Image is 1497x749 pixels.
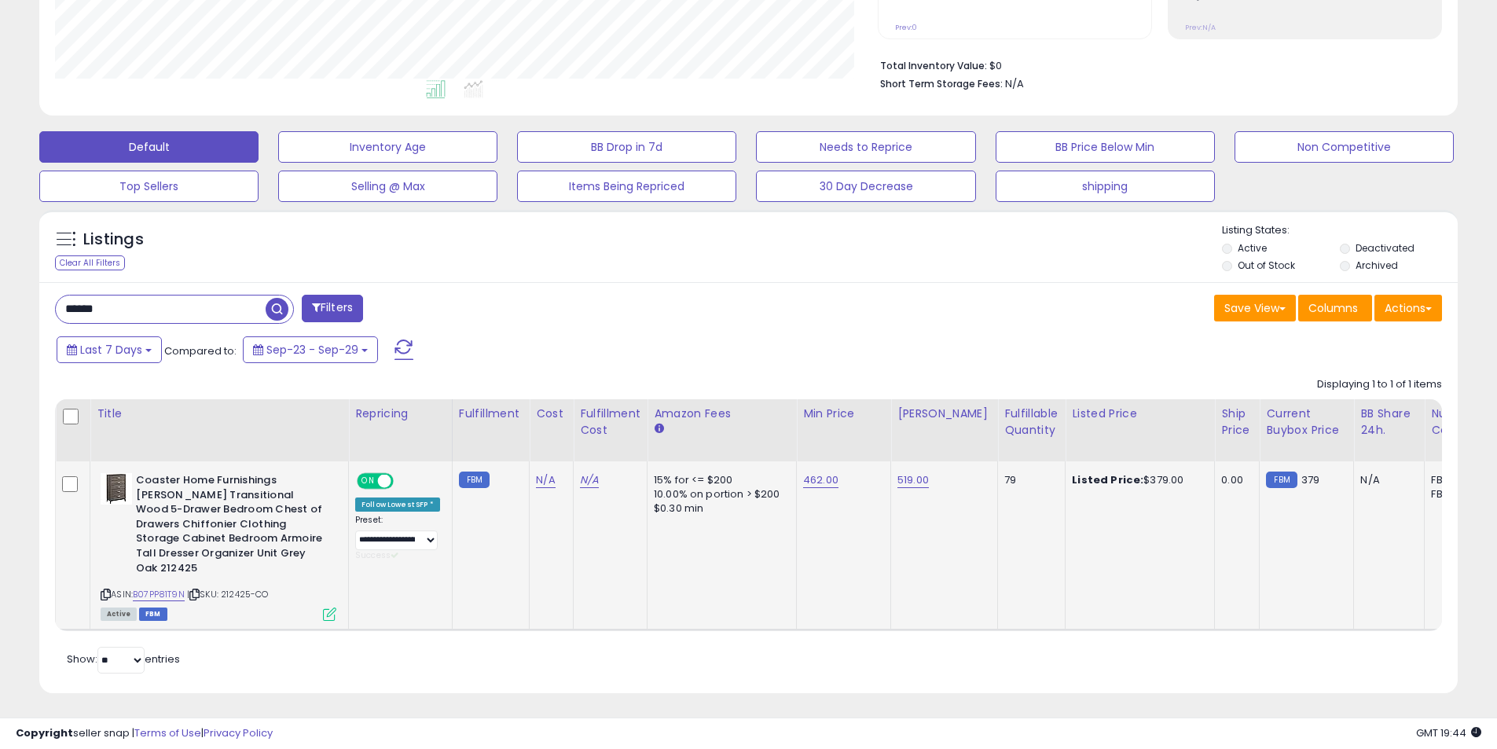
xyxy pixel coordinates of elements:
div: ASIN: [101,473,336,619]
button: Non Competitive [1235,131,1454,163]
button: Filters [302,295,363,322]
span: Columns [1308,300,1358,316]
a: Terms of Use [134,725,201,740]
div: N/A [1360,473,1412,487]
small: FBM [459,472,490,488]
small: FBM [1266,472,1297,488]
small: Amazon Fees. [654,422,663,436]
li: $0 [880,55,1430,74]
div: Repricing [355,406,446,422]
div: Min Price [803,406,884,422]
div: Title [97,406,342,422]
div: Fulfillment [459,406,523,422]
span: N/A [1005,76,1024,91]
div: Cost [536,406,567,422]
span: All listings currently available for purchase on Amazon [101,608,137,621]
label: Active [1238,241,1267,255]
button: shipping [996,171,1215,202]
span: | SKU: 212425-CO [187,588,269,600]
div: [PERSON_NAME] [897,406,991,422]
div: Current Buybox Price [1266,406,1347,439]
span: Success [355,549,398,561]
span: OFF [391,475,416,488]
span: Compared to: [164,343,237,358]
span: Last 7 Days [80,342,142,358]
button: Needs to Reprice [756,131,975,163]
small: Prev: N/A [1185,23,1216,32]
span: Show: entries [67,652,180,666]
span: ON [358,475,378,488]
div: Preset: [355,515,440,561]
a: 519.00 [897,472,929,488]
button: Default [39,131,259,163]
a: B07PP81T9N [133,588,185,601]
button: Selling @ Max [278,171,497,202]
span: 2025-10-7 19:44 GMT [1416,725,1481,740]
strong: Copyright [16,725,73,740]
span: 379 [1301,472,1319,487]
button: Top Sellers [39,171,259,202]
div: BB Share 24h. [1360,406,1418,439]
div: Amazon Fees [654,406,790,422]
button: Actions [1374,295,1442,321]
div: $379.00 [1072,473,1202,487]
button: 30 Day Decrease [756,171,975,202]
a: N/A [536,472,555,488]
div: Follow Lowest SFP * [355,497,440,512]
button: Save View [1214,295,1296,321]
img: 41IX-hT1SvL._SL40_.jpg [101,473,132,505]
div: seller snap | | [16,726,273,741]
small: Prev: 0 [895,23,917,32]
div: Clear All Filters [55,255,125,270]
div: 79 [1004,473,1053,487]
button: Items Being Repriced [517,171,736,202]
button: Inventory Age [278,131,497,163]
div: Listed Price [1072,406,1208,422]
a: N/A [580,472,599,488]
div: 0.00 [1221,473,1247,487]
span: FBM [139,608,167,621]
div: 10.00% on portion > $200 [654,487,784,501]
div: Num of Comp. [1431,406,1488,439]
div: $0.30 min [654,501,784,516]
a: Privacy Policy [204,725,273,740]
label: Archived [1356,259,1398,272]
b: Listed Price: [1072,472,1143,487]
div: Fulfillable Quantity [1004,406,1059,439]
button: BB Drop in 7d [517,131,736,163]
div: FBA: 0 [1431,473,1483,487]
button: Last 7 Days [57,336,162,363]
button: Sep-23 - Sep-29 [243,336,378,363]
label: Deactivated [1356,241,1414,255]
a: 462.00 [803,472,838,488]
b: Short Term Storage Fees: [880,77,1003,90]
div: Fulfillment Cost [580,406,640,439]
div: Displaying 1 to 1 of 1 items [1317,377,1442,392]
button: Columns [1298,295,1372,321]
b: Coaster Home Furnishings [PERSON_NAME] Transitional Wood 5-Drawer Bedroom Chest of Drawers Chiffo... [136,473,327,579]
div: 15% for <= $200 [654,473,784,487]
label: Out of Stock [1238,259,1295,272]
div: FBM: 5 [1431,487,1483,501]
h5: Listings [83,229,144,251]
div: Ship Price [1221,406,1253,439]
span: Sep-23 - Sep-29 [266,342,358,358]
b: Total Inventory Value: [880,59,987,72]
p: Listing States: [1222,223,1458,238]
button: BB Price Below Min [996,131,1215,163]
